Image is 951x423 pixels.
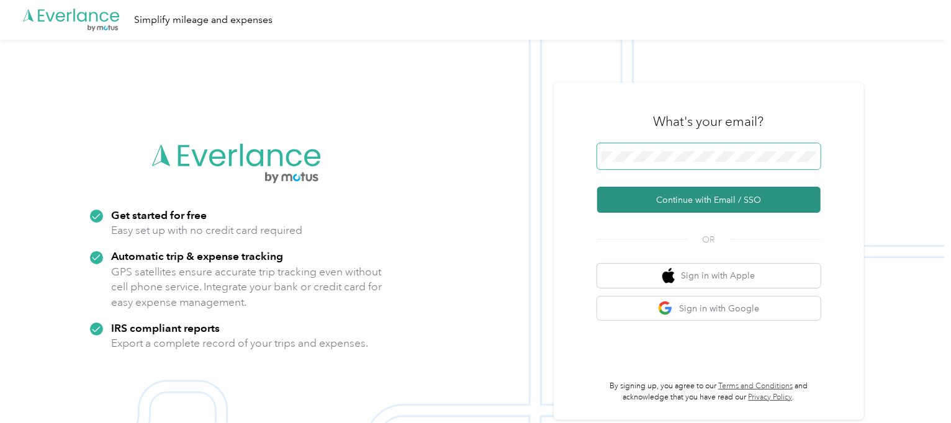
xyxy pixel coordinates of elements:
h3: What's your email? [654,113,764,130]
p: Export a complete record of your trips and expenses. [112,336,369,351]
strong: IRS compliant reports [112,321,220,334]
button: apple logoSign in with Apple [597,264,821,288]
img: google logo [658,301,674,316]
strong: Get started for free [112,208,207,221]
a: Privacy Policy [749,393,793,402]
p: GPS satellites ensure accurate trip tracking even without cell phone service. Integrate your bank... [112,264,383,310]
a: Terms and Conditions [718,381,793,391]
button: google logoSign in with Google [597,296,821,321]
p: Easy set up with no credit card required [112,223,303,238]
div: Simplify mileage and expenses [134,12,273,28]
img: apple logo [662,268,675,283]
strong: Automatic trip & expense tracking [112,249,284,262]
button: Continue with Email / SSO [597,187,821,213]
p: By signing up, you agree to our and acknowledge that you have read our . [597,381,821,403]
span: OR [687,233,731,246]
